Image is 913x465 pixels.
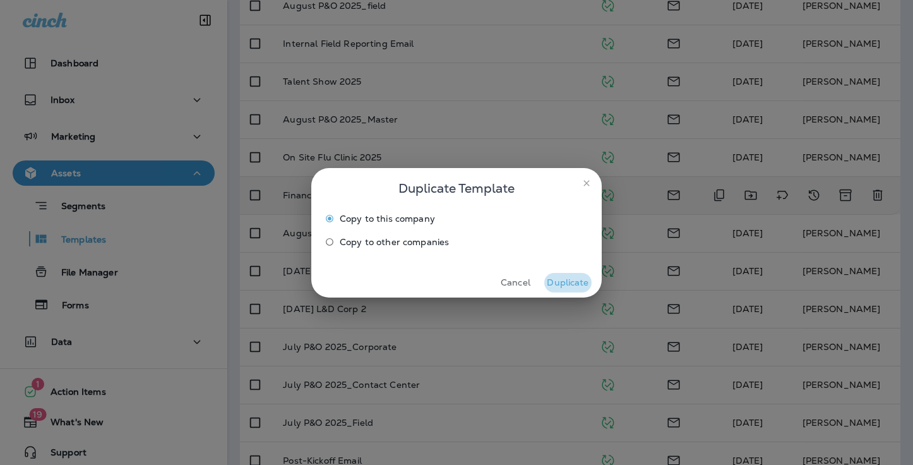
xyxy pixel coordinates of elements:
[576,173,597,193] button: close
[340,237,449,247] span: Copy to other companies
[340,214,435,224] span: Copy to this company
[398,178,515,198] span: Duplicate Template
[492,273,539,293] button: Cancel
[544,273,592,293] button: Duplicate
